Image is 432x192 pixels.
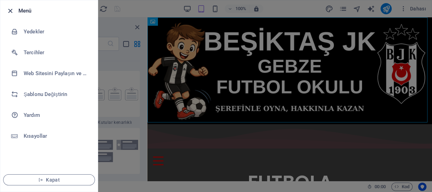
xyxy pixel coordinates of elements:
h6: Menü [18,7,92,15]
h6: Tercihler [24,48,88,57]
button: Kapat [3,174,95,185]
h6: Kısayollar [24,132,88,140]
a: Yardım [0,105,98,126]
h6: Yedekler [24,27,88,36]
h6: Web Sitesini Paylaşın ve [GEOGRAPHIC_DATA] [24,69,88,78]
span: Kapat [9,177,89,183]
h6: Yardım [24,111,88,119]
h6: Şablonu Değiştirin [24,90,88,98]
